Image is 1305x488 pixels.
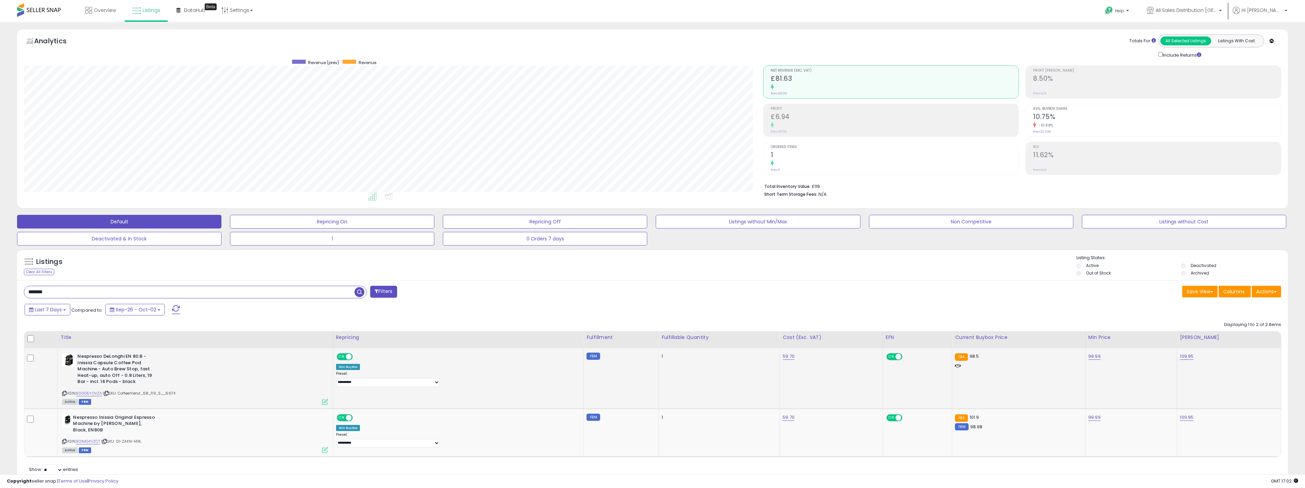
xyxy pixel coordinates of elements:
button: Save View [1182,286,1218,297]
span: 101.9 [970,414,979,420]
span: All listings currently available for purchase on Amazon [62,399,78,405]
span: Revenue [359,60,376,65]
div: [PERSON_NAME] [1180,334,1278,341]
small: Prev: 0 [771,168,780,172]
a: Privacy Policy [88,478,118,484]
span: OFF [901,415,912,420]
span: ROI [1033,145,1281,149]
li: £119 [764,182,1276,190]
span: ON [337,354,346,360]
h2: £81.63 [771,75,1018,84]
button: Sep-26 - Oct-02 [105,304,165,315]
label: Active [1086,263,1099,268]
div: Cost (Exc. VAT) [783,334,880,341]
div: Current Buybox Price [955,334,1083,341]
label: Archived [1191,270,1209,276]
span: Ordered Items [771,145,1018,149]
a: 99.99 [1088,353,1101,360]
b: Total Inventory Value: [764,183,811,189]
div: Fulfillment [586,334,656,341]
a: 59.70 [783,414,795,421]
strong: Copyright [7,478,32,484]
span: Hi [PERSON_NAME] [1242,7,1282,14]
div: Title [60,334,330,341]
a: 99.99 [1088,414,1101,421]
h2: 11.62% [1033,151,1281,160]
small: Prev: N/A [1033,91,1046,95]
span: | SKU: 0I-2AXN-H14L [101,439,141,444]
small: FBM [586,414,600,421]
h5: Listings [36,257,62,267]
b: Nespresso Inissia Original Espresso Machine by [PERSON_NAME], Black, EN80B [73,414,156,435]
label: Deactivated [1191,263,1216,268]
span: ON [887,415,896,420]
span: ON [887,354,896,360]
a: 109.95 [1180,353,1193,360]
span: OFF [351,415,362,420]
div: Min Price [1088,334,1174,341]
span: Last 7 Days [35,306,62,313]
button: 1 [230,232,434,246]
h2: 10.75% [1033,113,1281,122]
div: 1 [662,414,774,420]
span: Overview [94,7,116,14]
div: Totals For [1129,38,1156,44]
button: Columns [1219,286,1251,297]
small: Prev: £0.00 [771,130,787,134]
span: 2025-10-10 17:02 GMT [1271,478,1298,484]
small: Prev: N/A [1033,168,1046,172]
span: FBM [79,399,91,405]
span: N/A [818,191,827,197]
span: Compared to: [71,307,103,313]
span: 98.5 [970,353,979,359]
small: FBM [955,423,968,430]
small: -51.88% [1036,123,1053,128]
h5: Analytics [34,36,80,47]
span: Help [1115,8,1124,14]
small: FBA [955,353,968,361]
div: Win BuyBox [336,364,360,370]
a: 109.95 [1180,414,1193,421]
span: ON [337,415,346,420]
button: Actions [1252,286,1281,297]
button: Listings without Min/Max [656,215,860,228]
span: Profit [771,107,1018,111]
b: Nespresso DeLonghi EN 80.B - Inissia Capsule Coffee Pod Machine - Auto Brew Stop, fast Heat-up, a... [77,353,160,387]
div: seller snap | | [7,478,118,485]
button: Repricing On [230,215,434,228]
button: Non Competitive [869,215,1073,228]
span: FBM [79,447,91,453]
span: OFF [351,354,362,360]
img: 31s9OOltvzL._SL40_.jpg [62,414,71,428]
span: All Sales Distribution [GEOGRAPHIC_DATA] [1156,7,1217,14]
small: Prev: 22.34% [1033,130,1051,134]
div: Include Returns [1153,51,1209,59]
span: All listings currently available for purchase on Amazon [62,447,78,453]
span: Columns [1223,288,1245,295]
p: Listing States: [1076,255,1288,261]
a: Terms of Use [58,478,87,484]
small: FBM [586,353,600,360]
small: FBA [955,414,968,422]
a: Help [1100,1,1136,22]
button: Listings With Cost [1211,36,1262,45]
button: Deactivated & In Stock [17,232,221,246]
div: Fulfillable Quantity [662,334,777,341]
a: 59.70 [783,353,795,360]
div: Tooltip anchor [205,3,217,10]
span: Revenue (prev) [308,60,339,65]
a: Hi [PERSON_NAME] [1233,7,1287,22]
button: Default [17,215,221,228]
button: Last 7 Days [25,304,70,315]
small: Prev: £0.00 [771,91,787,95]
div: Win BuyBox [336,425,360,431]
div: ASIN: [62,414,328,452]
div: EFN [886,334,949,341]
div: Preset: [336,371,579,387]
i: Get Help [1105,6,1113,15]
b: Short Term Storage Fees: [764,191,817,197]
span: Listings [143,7,160,14]
button: Filters [370,286,397,298]
h2: £6.94 [771,113,1018,122]
div: Displaying 1 to 2 of 2 items [1224,322,1281,328]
